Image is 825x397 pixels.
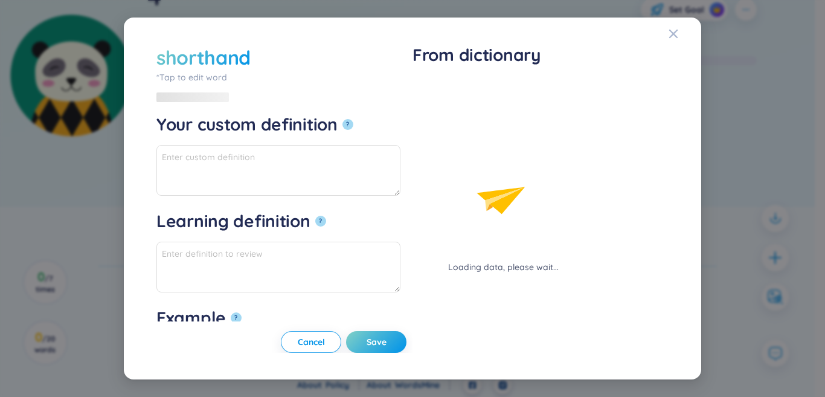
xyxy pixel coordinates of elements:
[346,331,406,353] button: Save
[156,210,310,232] div: Learning definition
[156,307,226,329] div: Example
[448,260,559,274] div: Loading data, please wait...
[281,331,341,353] button: Cancel
[315,216,326,227] button: Learning definition
[156,44,251,71] div: shorthand
[342,119,353,130] button: Your custom definition
[669,18,701,50] button: Close
[367,336,387,348] span: Save
[156,114,338,135] div: Your custom definition
[156,71,400,84] div: *Tap to edit word
[412,44,594,66] h1: From dictionary
[231,312,242,323] button: Example
[298,336,325,348] span: Cancel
